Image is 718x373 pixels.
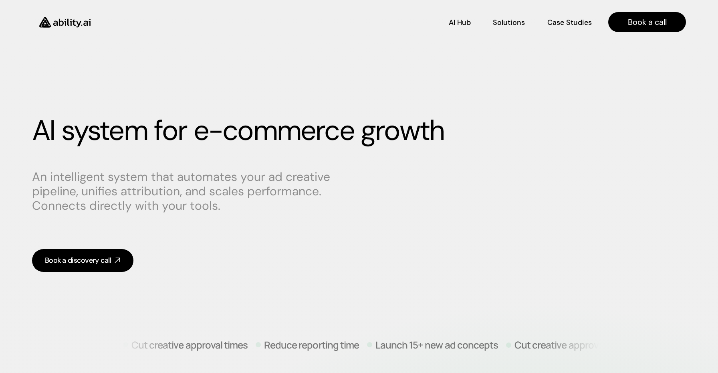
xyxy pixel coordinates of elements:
[32,170,337,213] p: An intelligent system that automates your ad creative pipeline, unifies attribution, and scales p...
[608,12,686,32] a: Book a call
[493,15,525,29] a: Solutions
[375,340,498,349] p: Launch 15+ new ad concepts
[45,255,111,266] div: Book a discovery call
[131,340,248,349] p: Cut creative approval times
[102,12,686,32] nav: Main navigation
[449,18,471,28] p: AI Hub
[493,18,525,28] p: Solutions
[547,18,592,28] p: Case Studies
[449,15,471,29] a: AI Hub
[628,16,667,28] p: Book a call
[32,249,133,272] a: Book a discovery call
[547,15,592,29] a: Case Studies
[264,340,359,349] p: Reduce reporting time
[32,114,686,148] h1: AI system for e-commerce growth
[514,340,631,349] p: Cut creative approval times
[46,75,103,83] h3: Ready-to-use in Slack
